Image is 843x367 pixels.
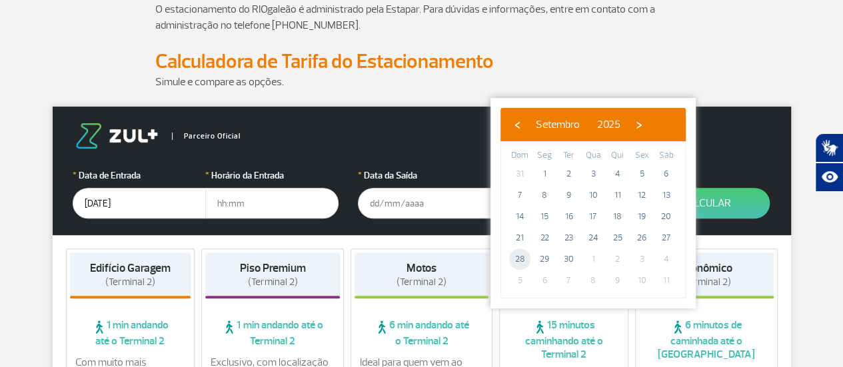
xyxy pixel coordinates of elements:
[355,318,489,348] span: 6 min andando até o Terminal 2
[508,149,532,163] th: weekday
[239,261,305,275] strong: Piso Premium
[534,270,555,291] span: 6
[605,149,630,163] th: weekday
[815,133,843,192] div: Plugin de acessibilidade da Hand Talk.
[582,227,604,248] span: 24
[681,276,731,288] span: (Terminal 2)
[534,227,555,248] span: 22
[607,248,628,270] span: 2
[509,184,530,206] span: 7
[815,163,843,192] button: Abrir recursos assistivos.
[536,118,580,131] span: Setembro
[656,270,677,291] span: 11
[582,163,604,184] span: 3
[597,118,620,131] span: 2025
[503,318,624,361] span: 15 minutos caminhando até o Terminal 2
[631,184,652,206] span: 12
[90,261,171,275] strong: Edifício Garagem
[582,270,604,291] span: 8
[631,270,652,291] span: 10
[607,184,628,206] span: 11
[607,206,628,227] span: 18
[172,133,241,140] span: Parceiro Oficial
[205,188,339,218] input: hh:mm
[656,248,677,270] span: 4
[654,149,678,163] th: weekday
[607,270,628,291] span: 9
[509,163,530,184] span: 31
[630,149,654,163] th: weekday
[556,149,581,163] th: weekday
[509,270,530,291] span: 5
[532,149,557,163] th: weekday
[155,74,688,90] p: Simule e compare as opções.
[558,227,579,248] span: 23
[631,227,652,248] span: 26
[490,98,696,308] bs-datepicker-container: calendar
[631,163,652,184] span: 5
[73,169,206,183] label: Data de Entrada
[639,318,774,361] span: 6 minutos de caminhada até o [GEOGRAPHIC_DATA]
[155,1,688,33] p: O estacionamento do RIOgaleão é administrado pela Estapar. Para dúvidas e informações, entre em c...
[509,227,530,248] span: 21
[631,248,652,270] span: 3
[407,261,436,275] strong: Motos
[656,184,677,206] span: 13
[582,248,604,270] span: 1
[656,227,677,248] span: 27
[205,169,339,183] label: Horário da Entrada
[680,261,732,275] strong: Econômico
[588,115,629,135] button: 2025
[629,115,649,135] button: ›
[558,163,579,184] span: 2
[70,318,191,348] span: 1 min andando até o Terminal 2
[507,115,527,135] button: ‹
[656,163,677,184] span: 6
[534,163,555,184] span: 1
[358,188,491,218] input: dd/mm/aaaa
[73,123,161,149] img: logo-zul.png
[155,49,688,74] h2: Calculadora de Tarifa do Estacionamento
[534,206,555,227] span: 15
[607,227,628,248] span: 25
[527,115,588,135] button: Setembro
[509,248,530,270] span: 28
[582,206,604,227] span: 17
[558,270,579,291] span: 7
[534,184,555,206] span: 8
[558,248,579,270] span: 30
[582,184,604,206] span: 10
[656,206,677,227] span: 20
[631,206,652,227] span: 19
[507,116,649,129] bs-datepicker-navigation-view: ​ ​ ​
[358,169,491,183] label: Data da Saída
[815,133,843,163] button: Abrir tradutor de língua de sinais.
[607,163,628,184] span: 4
[509,206,530,227] span: 14
[247,276,297,288] span: (Terminal 2)
[397,276,446,288] span: (Terminal 2)
[73,188,206,218] input: dd/mm/aaaa
[534,248,555,270] span: 29
[581,149,606,163] th: weekday
[205,318,340,348] span: 1 min andando até o Terminal 2
[105,276,155,288] span: (Terminal 2)
[558,184,579,206] span: 9
[558,206,579,227] span: 16
[643,188,770,218] button: Calcular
